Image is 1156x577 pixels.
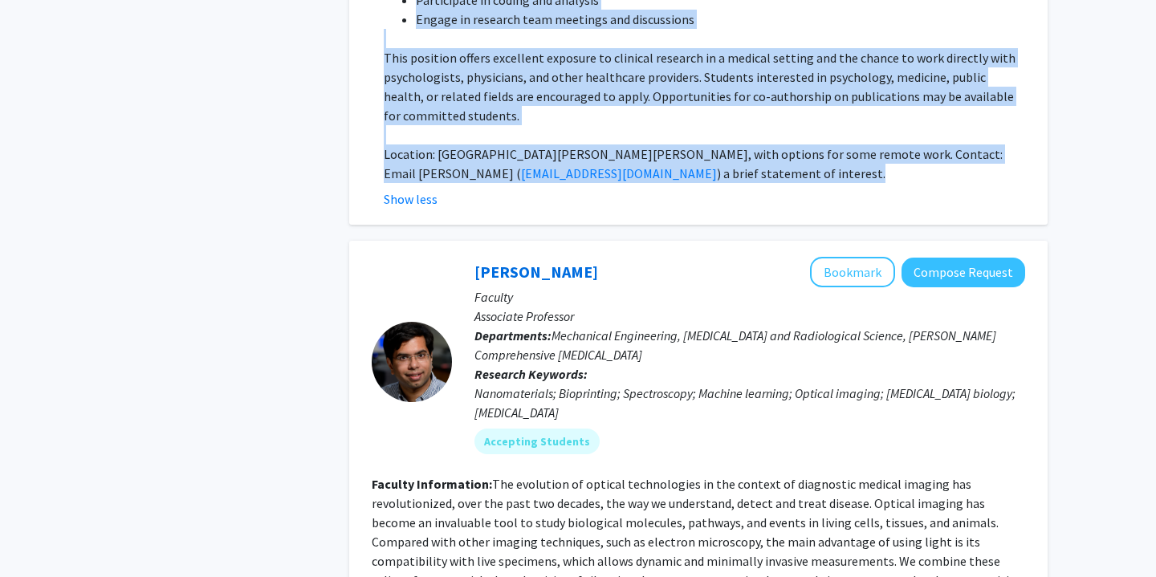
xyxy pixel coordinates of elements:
p: Associate Professor [474,307,1025,326]
b: Departments: [474,327,552,343]
a: [EMAIL_ADDRESS][DOMAIN_NAME] [521,165,717,181]
mat-chip: Accepting Students [474,429,600,454]
button: Show less [384,189,438,209]
p: Location: [GEOGRAPHIC_DATA][PERSON_NAME][PERSON_NAME], with options for some remote work. Contact... [384,144,1025,183]
span: Mechanical Engineering, [MEDICAL_DATA] and Radiological Science, [PERSON_NAME] Comprehensive [MED... [474,327,996,363]
li: Engage in research team meetings and discussions [416,10,1025,29]
b: Faculty Information: [372,476,492,492]
p: This position offers excellent exposure to clinical research in a medical setting and the chance ... [384,48,1025,125]
p: Faculty [474,287,1025,307]
a: [PERSON_NAME] [474,262,598,282]
button: Compose Request to Ishan Barman [902,258,1025,287]
button: Add Ishan Barman to Bookmarks [810,257,895,287]
div: Nanomaterials; Bioprinting; Spectroscopy; Machine learning; Optical imaging; [MEDICAL_DATA] biolo... [474,384,1025,422]
b: Research Keywords: [474,366,588,382]
iframe: Chat [12,505,68,565]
